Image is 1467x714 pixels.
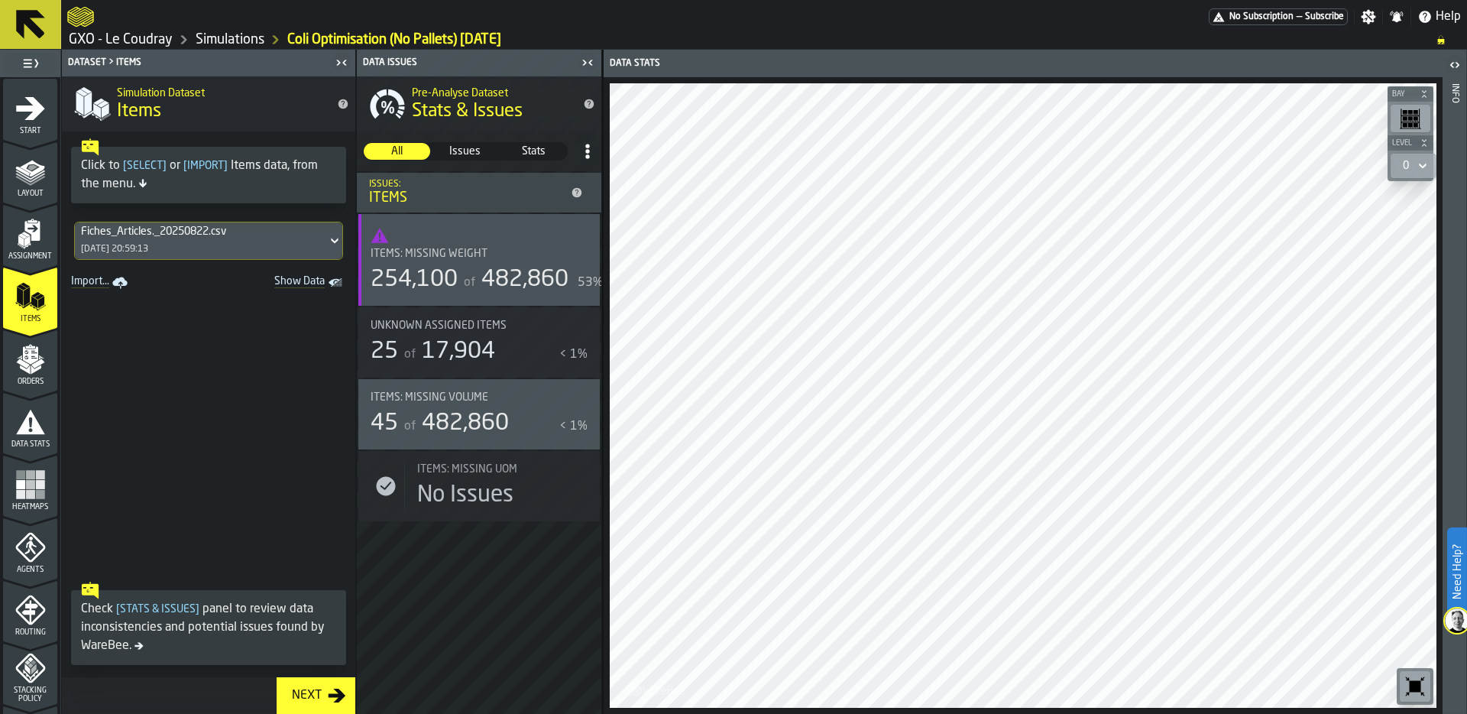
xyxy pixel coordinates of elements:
[65,272,137,294] a: link-to-/wh/i/efd9e906-5eb9-41af-aac9-d3e075764b8d/import/items/
[481,268,568,291] span: 482,860
[3,455,57,516] li: menu Heatmaps
[163,161,167,171] span: ]
[62,50,355,76] header: Dataset > Items
[3,79,57,140] li: menu Start
[417,463,569,475] div: Title
[357,76,601,131] div: title-Stats & Issues
[364,143,430,160] div: thumb
[120,161,170,171] span: Select
[1449,529,1465,615] label: Need Help?
[62,76,355,131] div: title-Items
[3,628,57,637] span: Routing
[81,157,336,193] div: Click to or Items data, from the menu.
[117,84,325,99] h2: Sub Title
[363,142,431,161] label: button-switch-multi-All
[417,463,588,475] div: Title
[613,674,699,705] a: logo-header
[371,391,588,404] div: Title
[69,31,173,48] a: link-to-/wh/i/efd9e906-5eb9-41af-aac9-d3e075764b8d
[3,378,57,386] span: Orders
[358,214,600,306] div: stat-Items: Missing Weight
[183,161,187,171] span: [
[412,99,523,124] span: Stats & Issues
[123,161,127,171] span: [
[371,226,588,245] span: threshold:50
[1397,668,1433,705] div: button-toolbar-undefined
[422,412,509,435] span: 482,860
[81,226,321,238] div: DropdownMenuValue-683cb3ea-b069-4335-b5ca-945cd98a484e
[1403,674,1427,699] svg: Reset zoom and position
[412,84,571,99] h2: Sub Title
[113,604,202,615] span: Stats & Issues
[3,190,57,198] span: Layout
[1209,8,1348,25] a: link-to-/wh/i/efd9e906-5eb9-41af-aac9-d3e075764b8d/pricing/
[369,179,565,190] div: Issues:
[417,482,513,509] div: No Issues
[360,57,577,68] div: Data Issues
[404,420,416,433] span: of
[3,329,57,391] li: menu Orders
[371,391,488,404] span: Items: Missing Volume
[3,566,57,574] span: Agents
[3,518,57,579] li: menu Agents
[3,392,57,453] li: menu Data Stats
[417,463,517,475] span: Items: Missing UOM
[1444,53,1465,80] label: button-toggle-Open
[371,248,569,260] div: Title
[215,272,352,294] a: toggle-dataset-table-Show Data
[3,440,57,449] span: Data Stats
[3,127,57,135] span: Start
[364,144,429,159] span: All
[1449,80,1460,710] div: Info
[3,686,57,703] span: Stacking Policy
[404,349,416,361] span: of
[196,31,264,48] a: link-to-/wh/i/efd9e906-5eb9-41af-aac9-d3e075764b8d
[371,248,588,260] div: Title
[3,503,57,511] span: Heatmaps
[67,31,1461,49] nav: Breadcrumb
[1305,11,1344,22] span: Subscribe
[117,99,161,124] span: Items
[3,53,57,74] label: button-toggle-Toggle Full Menu
[1355,9,1382,24] label: button-toggle-Settings
[358,451,600,521] div: stat-Items: Missing UOM
[3,252,57,261] span: Assignment
[358,307,600,378] div: stat-Unknown assigned items
[371,248,487,260] span: Items: Missing Weight
[65,57,331,68] div: Dataset > Items
[432,143,498,160] div: thumb
[1297,11,1302,22] span: —
[500,142,568,161] label: button-switch-multi-Stats
[1411,8,1467,26] label: button-toggle-Help
[422,340,495,363] span: 17,904
[1389,90,1417,99] span: Bay
[559,417,588,436] div: < 1%
[371,338,398,365] div: 25
[500,143,567,160] div: thumb
[1209,8,1348,25] div: Menu Subscription
[1383,9,1410,24] label: button-toggle-Notifications
[432,144,497,159] span: Issues
[221,275,325,290] span: Show Data
[3,141,57,203] li: menu Layout
[1443,50,1466,714] header: Info
[180,161,231,171] span: Import
[1397,157,1430,175] div: DropdownMenuValue-
[577,54,598,72] label: button-toggle-Close me
[81,244,148,255] div: [DATE] 20:59:13
[1229,11,1294,22] span: No Subscription
[1388,102,1433,135] div: button-toolbar-undefined
[431,142,499,161] label: button-switch-multi-Issues
[3,580,57,641] li: menu Routing
[358,379,600,449] div: stat-Items: Missing Volume
[196,604,199,615] span: ]
[3,267,57,328] li: menu Items
[116,604,120,615] span: [
[357,50,601,76] header: Data Issues
[3,643,57,704] li: menu Stacking Policy
[1388,135,1433,151] button: button-
[74,222,343,260] div: DropdownMenuValue-683cb3ea-b069-4335-b5ca-945cd98a484e[DATE] 20:59:13
[369,190,565,206] div: Items
[501,144,566,159] span: Stats
[559,346,588,364] div: < 1%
